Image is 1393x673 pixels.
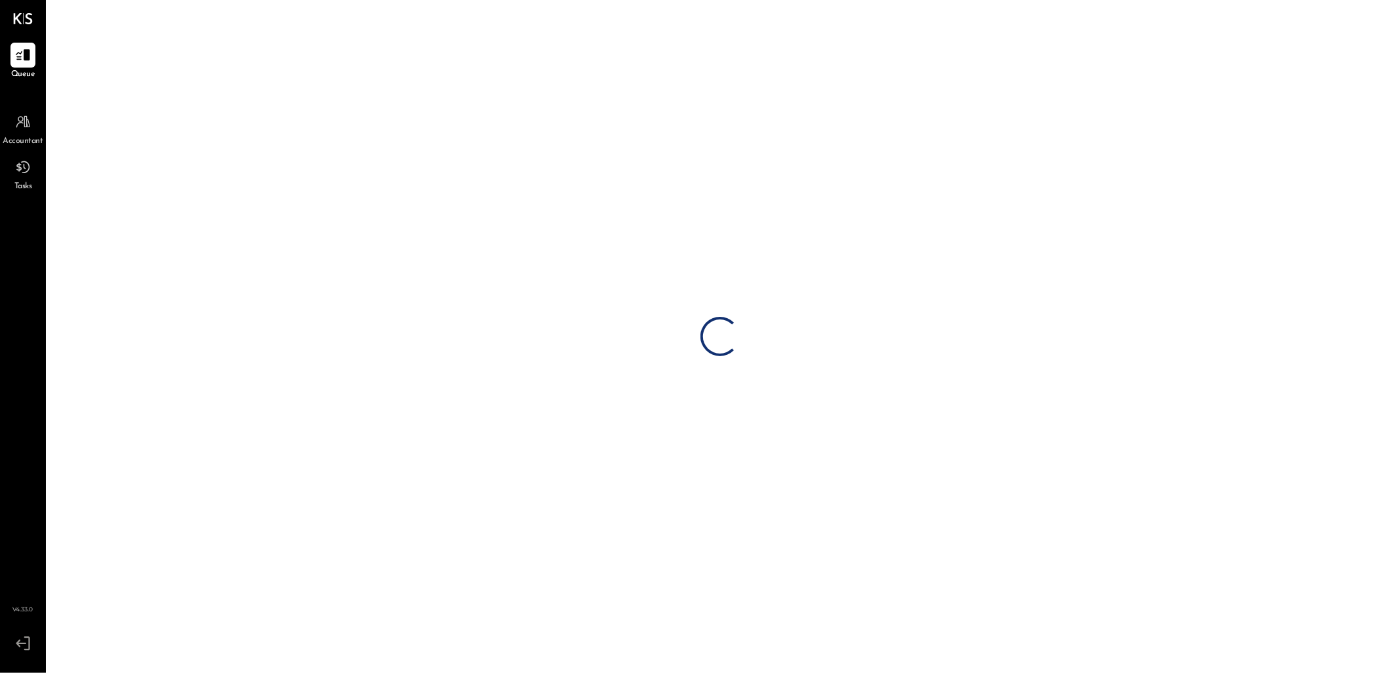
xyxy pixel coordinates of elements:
a: Tasks [1,155,45,193]
span: Queue [11,69,35,81]
span: Tasks [14,181,32,193]
a: Queue [1,43,45,81]
span: Accountant [3,136,43,148]
a: Accountant [1,110,45,148]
